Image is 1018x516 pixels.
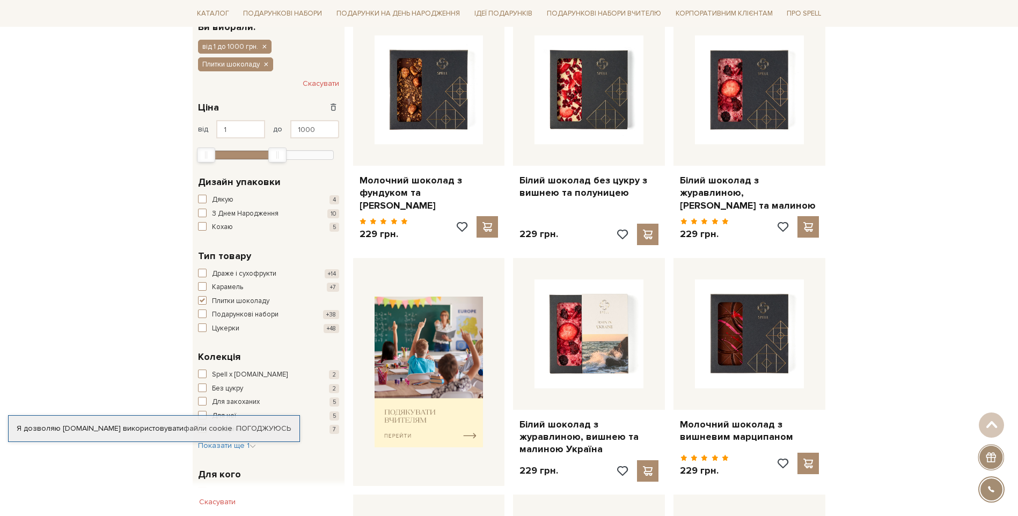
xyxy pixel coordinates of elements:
[198,411,339,422] button: Для неї 5
[329,370,339,379] span: 2
[543,4,665,23] a: Подарункові набори Вчителю
[329,411,339,421] span: 5
[680,228,729,240] p: 229 грн.
[198,296,339,307] button: Плитки шоколаду
[680,465,729,477] p: 229 грн.
[470,5,537,22] a: Ідеї подарунків
[268,148,287,163] div: Max
[198,269,339,279] button: Драже і сухофрукти +14
[327,209,339,218] span: 10
[198,397,339,408] button: Для закоханих 5
[198,487,339,498] button: Для батьків 10
[212,384,243,394] span: Без цукру
[332,5,464,22] a: Подарунки на День народження
[198,309,339,320] button: Подарункові набори +38
[198,175,281,189] span: Дизайн упаковки
[212,323,239,334] span: Цукерки
[198,249,251,263] span: Тип товару
[212,411,236,422] span: Для неї
[212,195,233,205] span: Дякую
[198,209,339,219] button: З Днем Народження 10
[671,5,777,22] a: Корпоративним клієнтам
[329,425,339,434] span: 7
[198,384,339,394] button: Без цукру 2
[212,222,233,233] span: Кохаю
[324,324,339,333] span: +48
[202,42,258,51] span: від 1 до 1000 грн.
[236,424,291,433] a: Погоджуюсь
[329,195,339,204] span: 4
[239,5,326,22] a: Подарункові набори
[198,282,339,293] button: Карамель +7
[198,323,339,334] button: Цукерки +48
[680,418,819,444] a: Молочний шоколад з вишневим марципаном
[198,440,256,451] button: Показати ще 1
[198,467,241,482] span: Для кого
[193,493,242,511] button: Скасувати
[680,174,819,212] a: Білий шоколад з журавлиною, [PERSON_NAME] та малиною
[212,487,250,498] span: Для батьків
[212,282,243,293] span: Карамель
[212,296,269,307] span: Плитки шоколаду
[329,223,339,232] span: 5
[198,100,219,115] span: Ціна
[329,397,339,407] span: 5
[360,174,499,212] a: Молочний шоколад з фундуком та [PERSON_NAME]
[519,418,658,456] a: Білий шоколад з журавлиною, вишнею та малиною Україна
[327,488,339,497] span: 10
[375,297,484,447] img: banner
[197,148,215,163] div: Min
[184,424,232,433] a: файли cookie
[198,350,240,364] span: Колекція
[212,397,260,408] span: Для закоханих
[519,465,558,477] p: 229 грн.
[212,269,276,279] span: Драже і сухофрукти
[360,228,408,240] p: 229 грн.
[273,124,282,134] span: до
[519,174,658,200] a: Білий шоколад без цукру з вишнею та полуницею
[290,120,339,138] input: Ціна
[198,222,339,233] button: Кохаю 5
[303,75,339,92] button: Скасувати
[198,370,339,380] button: Spell x [DOMAIN_NAME] 2
[325,269,339,278] span: +14
[198,57,273,71] button: Плитки шоколаду
[212,209,279,219] span: З Днем Народження
[193,5,233,22] a: Каталог
[216,120,265,138] input: Ціна
[327,283,339,292] span: +7
[212,309,279,320] span: Подарункові набори
[329,384,339,393] span: 2
[323,310,339,319] span: +38
[9,424,299,433] div: Я дозволяю [DOMAIN_NAME] використовувати
[198,124,208,134] span: від
[198,40,272,54] button: від 1 до 1000 грн.
[519,228,558,240] p: 229 грн.
[202,60,260,69] span: Плитки шоколаду
[212,370,288,380] span: Spell x [DOMAIN_NAME]
[782,5,825,22] a: Про Spell
[198,441,256,450] span: Показати ще 1
[198,195,339,205] button: Дякую 4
